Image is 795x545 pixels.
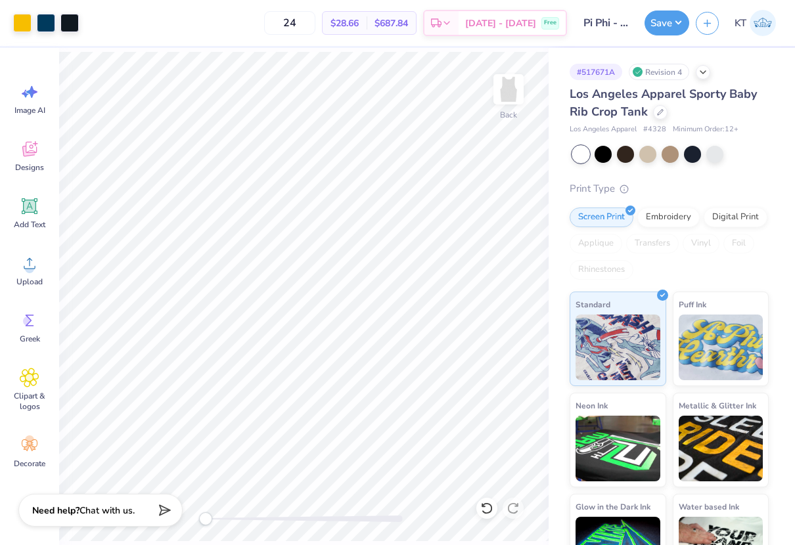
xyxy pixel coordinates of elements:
[679,399,756,412] span: Metallic & Glitter Ink
[574,10,638,36] input: Untitled Design
[375,16,408,30] span: $687.84
[679,315,763,380] img: Puff Ink
[500,109,517,121] div: Back
[679,297,706,311] span: Puff Ink
[15,162,44,173] span: Designs
[495,76,522,102] img: Back
[576,399,608,412] span: Neon Ink
[570,64,622,80] div: # 517671A
[576,297,610,311] span: Standard
[643,124,666,135] span: # 4328
[629,64,689,80] div: Revision 4
[637,207,700,227] div: Embroidery
[264,11,315,35] input: – –
[673,124,738,135] span: Minimum Order: 12 +
[330,16,359,30] span: $28.66
[570,234,622,253] div: Applique
[704,207,767,227] div: Digital Print
[723,234,754,253] div: Foil
[465,16,536,30] span: [DATE] - [DATE]
[576,416,660,481] img: Neon Ink
[570,207,633,227] div: Screen Print
[570,181,769,196] div: Print Type
[570,124,637,135] span: Los Angeles Apparel
[735,16,746,31] span: KT
[576,315,660,380] img: Standard
[626,234,679,253] div: Transfers
[570,260,633,280] div: Rhinestones
[576,500,650,513] span: Glow in the Dark Ink
[750,10,776,36] img: Karen Tian
[570,86,757,120] span: Los Angeles Apparel Sporty Baby Rib Crop Tank
[729,10,782,36] a: KT
[683,234,719,253] div: Vinyl
[679,500,739,513] span: Water based Ink
[645,11,689,35] button: Save
[544,18,556,28] span: Free
[679,416,763,481] img: Metallic & Glitter Ink
[14,219,45,230] span: Add Text
[14,105,45,116] span: Image AI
